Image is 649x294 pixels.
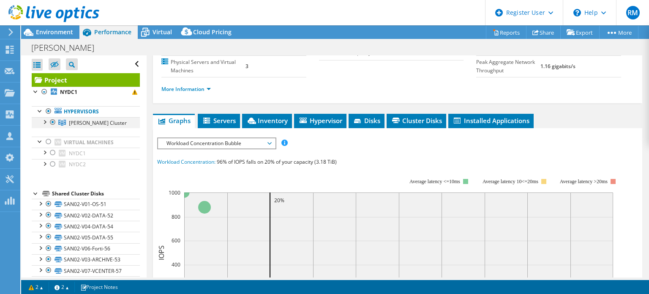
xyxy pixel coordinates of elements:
span: Disks [353,116,380,125]
a: SAN02-V07-VCENTER-57 [32,265,140,276]
span: Graphs [157,116,191,125]
text: 400 [172,261,180,268]
a: More Information [161,85,211,93]
a: SAN02-V06-Forti-56 [32,243,140,254]
span: Cluster Disks [391,116,442,125]
tspan: Average latency <=10ms [409,179,460,184]
b: 3 [245,63,248,70]
span: Hypervisor [298,116,342,125]
a: NYDC2 [32,159,140,170]
span: Servers [202,116,236,125]
text: Average latency >20ms [560,179,608,184]
b: NYDC1 [60,88,77,96]
span: Virtual [153,28,172,36]
a: Project [32,73,140,87]
b: 15.88 TiB [425,49,447,56]
a: Reports [486,26,526,39]
a: NYDC1 [32,87,140,98]
span: NYDC1 [69,150,86,157]
a: Hypervisors [32,106,140,117]
text: 20% [274,197,284,204]
a: SAN02-V01-OS-51 [32,199,140,210]
a: Virtual Machines [32,137,140,148]
text: 1000 [169,189,180,196]
label: Physical Servers and Virtual Machines [161,58,245,75]
span: Installed Applications [453,116,529,125]
a: Project Notes [74,282,124,292]
a: More [599,26,638,39]
a: SAN02-V03-ARCHIVE-53 [32,254,140,265]
a: 2 [23,282,49,292]
b: 1.16 gigabits/s [540,63,575,70]
span: Cloud Pricing [193,28,232,36]
span: [PERSON_NAME] Cluster [69,119,127,126]
span: Workload Concentration Bubble [162,138,271,148]
tspan: Average latency 10<=20ms [483,179,538,184]
h1: [PERSON_NAME] [27,43,107,52]
span: NYDC2 [69,161,86,168]
a: Export [560,26,600,39]
label: Peak Aggregate Network Throughput [476,58,540,75]
a: SAN02-V04-DATA-54 [32,221,140,232]
a: NYDC1 [32,148,140,159]
a: Share [526,26,561,39]
a: SAN02-V08-DATA-58 [32,276,140,287]
span: Environment [36,28,73,36]
span: Performance [94,28,131,36]
text: 800 [172,213,180,220]
text: 600 [172,237,180,244]
svg: \n [573,9,581,16]
a: 2 [49,282,75,292]
span: 96% of IOPS falls on 20% of your capacity (3.18 TiB) [217,158,337,165]
a: SAN02-V02-DATA-52 [32,210,140,221]
text: IOPS [157,245,166,260]
div: Shared Cluster Disks [52,189,140,199]
a: SAN02-V05-DATA-55 [32,232,140,243]
span: Workload Concentration: [157,158,215,165]
span: Inventory [246,116,288,125]
span: RM [626,6,640,19]
a: Sciame Cluster [32,117,140,128]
